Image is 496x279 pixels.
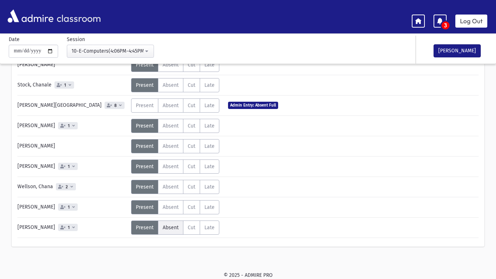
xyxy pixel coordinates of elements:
span: 1 [66,124,71,128]
span: classroom [55,7,101,26]
span: Absent [163,225,179,231]
span: Cut [188,82,195,88]
span: Cut [188,143,195,149]
span: Late [204,123,215,129]
span: Present [136,225,154,231]
div: [PERSON_NAME] [14,139,131,153]
span: Present [136,123,154,129]
span: 8 [113,103,118,108]
span: Cut [188,184,195,190]
span: Late [204,225,215,231]
span: Absent [163,102,179,109]
span: Present [136,184,154,190]
div: AttTypes [131,221,219,235]
span: Present [136,102,154,109]
div: AttTypes [131,119,219,133]
div: [PERSON_NAME][GEOGRAPHIC_DATA] [14,98,131,113]
div: AttTypes [131,200,219,214]
div: [PERSON_NAME] [14,119,131,133]
span: Cut [188,204,195,210]
span: Late [204,82,215,88]
span: 2 [64,185,69,189]
span: Late [204,204,215,210]
span: Late [204,62,215,68]
span: Present [136,143,154,149]
div: [PERSON_NAME] [14,58,131,72]
span: Absent [163,123,179,129]
span: 1 [66,164,71,169]
span: Present [136,204,154,210]
span: Absent [163,143,179,149]
button: 10-E-Computers(4:06PM-4:45PM) [67,45,154,58]
img: AdmirePro [6,8,55,24]
div: [PERSON_NAME] [14,200,131,214]
span: 3 [442,22,450,29]
span: Absent [163,163,179,170]
span: 1 [63,83,68,88]
div: AttTypes [131,58,219,72]
span: 1 [66,205,71,210]
div: [PERSON_NAME] [14,221,131,235]
span: 1 [66,225,71,230]
div: AttTypes [131,139,219,153]
span: Absent [163,62,179,68]
div: 10-E-Computers(4:06PM-4:45PM) [72,47,143,55]
span: Cut [188,225,195,231]
span: Absent [163,204,179,210]
div: AttTypes [131,180,219,194]
div: AttTypes [131,78,219,92]
span: Admin Entry: Absent Full [228,102,278,109]
a: Log Out [455,15,487,28]
span: Present [136,163,154,170]
span: Present [136,62,154,68]
label: Date [9,36,20,43]
button: [PERSON_NAME] [434,44,481,57]
label: Session [67,36,85,43]
div: Stock, Chanale [14,78,131,92]
span: Absent [163,82,179,88]
div: © 2025 - ADMIRE PRO [12,271,484,279]
span: Late [204,184,215,190]
span: Cut [188,62,195,68]
div: AttTypes [131,159,219,174]
span: Absent [163,184,179,190]
div: AttTypes [131,98,219,113]
span: Late [204,143,215,149]
span: Late [204,102,215,109]
div: [PERSON_NAME] [14,159,131,174]
span: Present [136,82,154,88]
div: Wellson, Chana [14,180,131,194]
span: Late [204,163,215,170]
span: Cut [188,163,195,170]
span: Cut [188,123,195,129]
span: Cut [188,102,195,109]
